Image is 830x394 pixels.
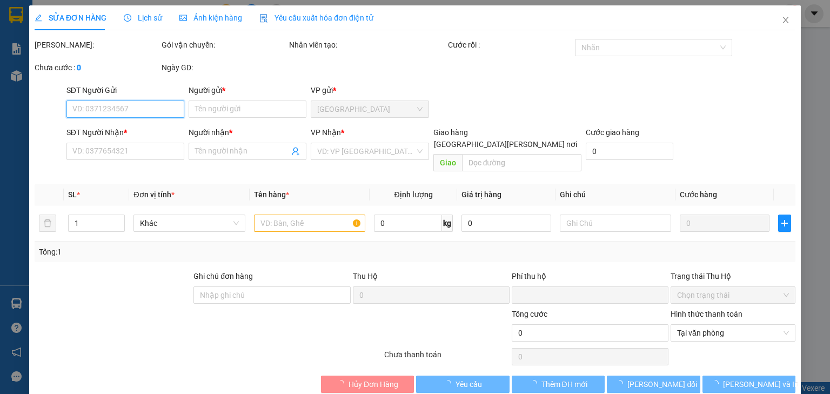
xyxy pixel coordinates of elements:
[352,272,377,281] span: Thu Hộ
[77,63,81,72] b: 0
[461,190,501,199] span: Giá trị hàng
[680,190,717,199] span: Cước hàng
[291,147,300,156] span: user-add
[259,14,373,22] span: Yêu cầu xuất hóa đơn điện tử
[442,215,453,232] span: kg
[555,184,675,205] th: Ghi chú
[512,310,547,318] span: Tổng cước
[677,325,789,341] span: Tại văn phòng
[677,287,789,303] span: Chọn trạng thái
[124,14,131,22] span: clock-circle
[779,219,791,228] span: plus
[311,128,341,137] span: VP Nhận
[711,380,723,388] span: loading
[189,84,306,96] div: Người gửi
[702,376,796,393] button: [PERSON_NAME] và In
[541,378,587,390] span: Thêm ĐH mới
[162,39,286,51] div: Gói vận chuyển:
[723,378,799,390] span: [PERSON_NAME] và In
[680,215,769,232] input: 0
[512,376,605,393] button: Thêm ĐH mới
[189,126,306,138] div: Người nhận
[512,270,668,286] div: Phí thu hộ
[627,378,697,390] span: [PERSON_NAME] đổi
[586,128,639,137] label: Cước giao hàng
[781,16,790,24] span: close
[39,215,56,232] button: delete
[416,376,510,393] button: Yêu cầu
[560,215,671,232] input: Ghi Chú
[349,378,398,390] span: Hủy Đơn Hàng
[448,39,573,51] div: Cước rồi :
[289,39,446,51] div: Nhân viên tạo:
[35,14,106,22] span: SỬA ĐƠN HÀNG
[456,378,482,390] span: Yêu cầu
[66,84,184,96] div: SĐT Người Gửi
[778,215,791,232] button: plus
[317,101,422,117] span: Sài Gòn
[179,14,187,22] span: picture
[35,14,42,22] span: edit
[615,380,627,388] span: loading
[444,380,456,388] span: loading
[529,380,541,388] span: loading
[140,215,238,231] span: Khác
[771,5,801,36] button: Close
[607,376,700,393] button: [PERSON_NAME] đổi
[133,190,174,199] span: Đơn vị tính
[383,349,510,368] div: Chưa thanh toán
[259,14,268,23] img: icon
[671,310,742,318] label: Hình thức thanh toán
[586,143,673,160] input: Cước giao hàng
[124,14,162,22] span: Lịch sử
[193,286,350,304] input: Ghi chú đơn hàng
[321,376,414,393] button: Hủy Đơn Hàng
[337,380,349,388] span: loading
[254,190,289,199] span: Tên hàng
[35,62,159,74] div: Chưa cước :
[68,190,77,199] span: SL
[193,272,253,281] label: Ghi chú đơn hàng
[254,215,365,232] input: VD: Bàn, Ghế
[179,14,242,22] span: Ảnh kiện hàng
[671,270,795,282] div: Trạng thái Thu Hộ
[35,39,159,51] div: [PERSON_NAME]:
[311,84,429,96] div: VP gửi
[433,128,467,137] span: Giao hàng
[433,154,461,171] span: Giao
[394,190,432,199] span: Định lượng
[461,154,581,171] input: Dọc đường
[162,62,286,74] div: Ngày GD:
[430,138,581,150] span: [GEOGRAPHIC_DATA][PERSON_NAME] nơi
[39,246,321,258] div: Tổng: 1
[66,126,184,138] div: SĐT Người Nhận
